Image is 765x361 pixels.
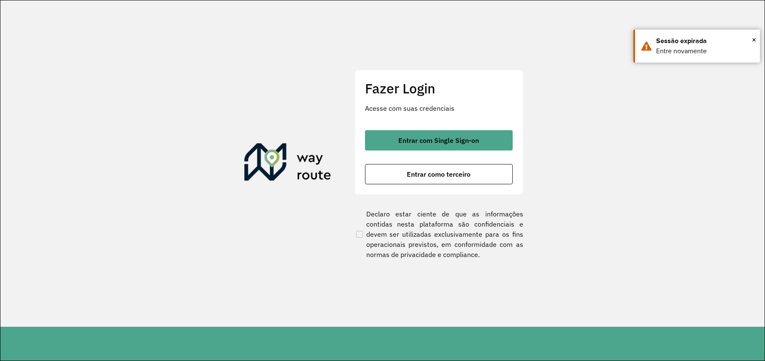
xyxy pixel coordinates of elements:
[407,171,470,178] span: Entrar como terceiro
[752,33,756,46] span: ×
[354,209,523,260] label: Declaro estar ciente de que as informações contidas nesta plataforma são confidenciais e devem se...
[398,137,479,144] span: Entrar com Single Sign-on
[365,130,513,150] button: button
[656,36,754,46] div: Sessão expirada
[365,80,513,96] h2: Fazer Login
[656,46,754,56] div: Entre novamente
[244,143,331,184] img: Roteirizador AmbevTech
[752,33,756,46] button: Close
[365,164,513,184] button: button
[365,103,513,113] p: Acesse com suas credenciais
